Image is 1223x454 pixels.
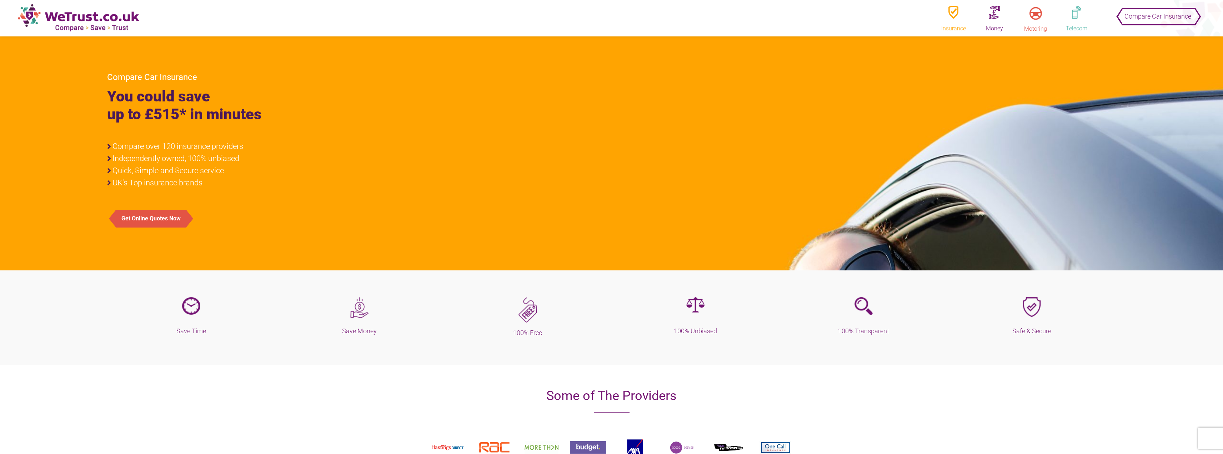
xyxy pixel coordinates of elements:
[107,154,606,163] li: Independently owned, 100% unbiased
[1072,6,1081,19] img: telephone.png
[977,25,1012,33] div: Money
[107,166,606,175] li: Quick, Simple and Secure service
[107,142,606,151] li: Compare over 120 insurance providers
[1059,25,1094,33] div: Telecom
[182,297,200,315] img: wall-clock.png
[281,326,438,336] h5: Save Money
[1119,6,1196,20] button: Compare Car Insurance
[948,6,958,19] img: insurence.png
[785,326,942,336] h5: 100% Transparent
[936,25,971,33] div: Insurance
[1124,8,1191,25] span: Compare Car Insurance
[1029,7,1042,20] img: motoring.png
[350,297,369,318] img: save-money.png
[112,326,270,336] h5: Save Time
[419,386,805,405] h2: Some of The Providers
[107,72,142,82] span: Compare
[107,179,606,187] li: UK's Top insurance brands
[430,443,466,451] img: hastingsdirect_ds.gif
[989,6,1000,19] img: money.png
[953,326,1111,336] h5: Safe & Secure
[570,441,606,454] img: budget.png
[686,297,705,313] img: Unbiased-purple.png
[617,326,774,336] h5: 100% Unbiased
[107,88,606,123] h1: You could save up to £515* in minutes
[116,210,186,228] button: Get Online Quotes Now
[449,328,606,338] h5: 100% Free
[1023,297,1041,317] img: shield.png
[144,72,197,82] span: Car Insurance
[854,297,873,315] img: transparent-purple.png
[1018,25,1053,33] div: Motoring
[518,297,537,323] img: free-purple.png
[18,4,139,32] img: new-logo.png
